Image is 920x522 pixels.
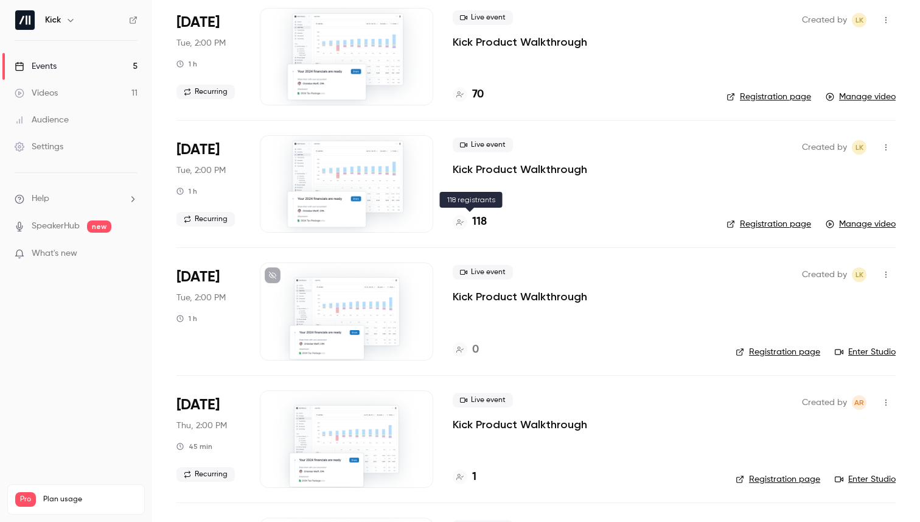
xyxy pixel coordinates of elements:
[176,186,197,196] div: 1 h
[15,141,63,153] div: Settings
[453,162,587,177] a: Kick Product Walkthrough
[802,13,847,27] span: Created by
[176,314,197,323] div: 1 h
[15,114,69,126] div: Audience
[835,346,896,358] a: Enter Studio
[176,442,212,451] div: 45 min
[453,342,479,358] a: 0
[176,390,240,488] div: Jul 17 Thu, 2:00 PM (America/Toronto)
[176,85,235,99] span: Recurring
[802,140,847,155] span: Created by
[453,417,587,432] a: Kick Product Walkthrough
[15,87,58,99] div: Videos
[176,140,220,160] span: [DATE]
[32,220,80,233] a: SpeakerHub
[176,37,226,49] span: Tue, 2:00 PM
[854,395,864,410] span: AR
[453,289,587,304] a: Kick Product Walkthrough
[856,267,863,282] span: LK
[453,138,513,152] span: Live event
[176,164,226,177] span: Tue, 2:00 PM
[176,395,220,415] span: [DATE]
[176,263,240,360] div: Aug 5 Tue, 2:00 PM (America/New York)
[176,8,240,105] div: Aug 12 Tue, 11:00 AM (America/Los Angeles)
[826,218,896,230] a: Manage video
[453,393,513,407] span: Live event
[176,292,226,304] span: Tue, 2:00 PM
[472,469,476,485] h4: 1
[472,214,487,230] h4: 118
[45,14,61,26] h6: Kick
[852,13,866,27] span: Logan Kieller
[852,267,866,282] span: Logan Kieller
[826,91,896,103] a: Manage video
[176,13,220,32] span: [DATE]
[176,59,197,69] div: 1 h
[727,91,811,103] a: Registration page
[802,267,847,282] span: Created by
[453,86,484,103] a: 70
[123,249,138,259] iframe: Noticeable Trigger
[835,473,896,485] a: Enter Studio
[15,60,57,72] div: Events
[176,135,240,233] div: Aug 5 Tue, 11:00 AM (America/Los Angeles)
[472,86,484,103] h4: 70
[32,192,49,205] span: Help
[15,192,138,205] li: help-dropdown-opener
[852,140,866,155] span: Logan Kieller
[176,467,235,482] span: Recurring
[453,265,513,280] span: Live event
[856,140,863,155] span: LK
[176,267,220,287] span: [DATE]
[852,395,866,410] span: Andrew Roth
[15,10,35,30] img: Kick
[453,10,513,25] span: Live event
[727,218,811,230] a: Registration page
[736,473,820,485] a: Registration page
[176,420,227,432] span: Thu, 2:00 PM
[43,495,137,504] span: Plan usage
[32,247,77,260] span: What's new
[472,342,479,358] h4: 0
[15,492,36,507] span: Pro
[802,395,847,410] span: Created by
[453,35,587,49] a: Kick Product Walkthrough
[453,469,476,485] a: 1
[736,346,820,358] a: Registration page
[856,13,863,27] span: LK
[87,220,111,233] span: new
[176,212,235,227] span: Recurring
[453,214,487,230] a: 118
